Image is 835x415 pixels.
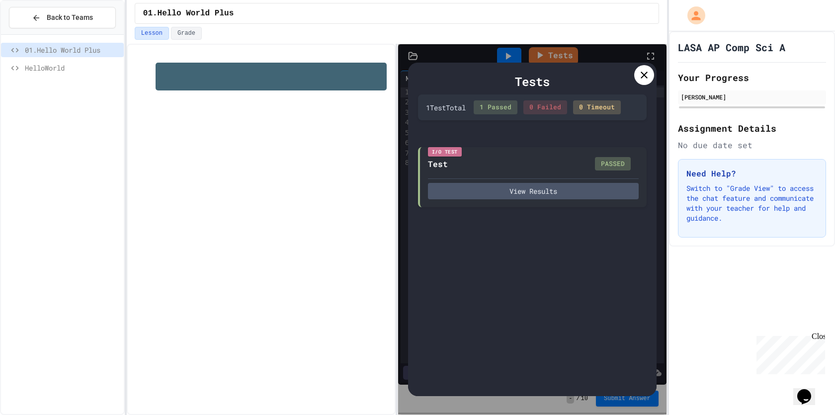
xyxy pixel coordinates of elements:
[418,73,647,90] div: Tests
[523,100,567,114] div: 0 Failed
[595,157,631,171] div: PASSED
[135,27,169,40] button: Lesson
[573,100,621,114] div: 0 Timeout
[678,121,826,135] h2: Assignment Details
[681,92,823,101] div: [PERSON_NAME]
[9,7,116,28] button: Back to Teams
[428,147,462,157] div: I/O Test
[474,100,517,114] div: 1 Passed
[678,71,826,84] h2: Your Progress
[428,183,639,199] button: View Results
[143,7,234,19] span: 01.Hello World Plus
[686,167,818,179] h3: Need Help?
[4,4,69,63] div: Chat with us now!Close
[678,40,785,54] h1: LASA AP Comp Sci A
[677,4,708,27] div: My Account
[25,45,120,55] span: 01.Hello World Plus
[752,332,825,374] iframe: chat widget
[171,27,202,40] button: Grade
[426,102,466,113] div: 1 Test Total
[686,183,818,223] p: Switch to "Grade View" to access the chat feature and communicate with your teacher for help and ...
[25,63,120,73] span: HelloWorld
[678,139,826,151] div: No due date set
[793,375,825,405] iframe: chat widget
[428,158,448,170] div: Test
[47,12,93,23] span: Back to Teams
